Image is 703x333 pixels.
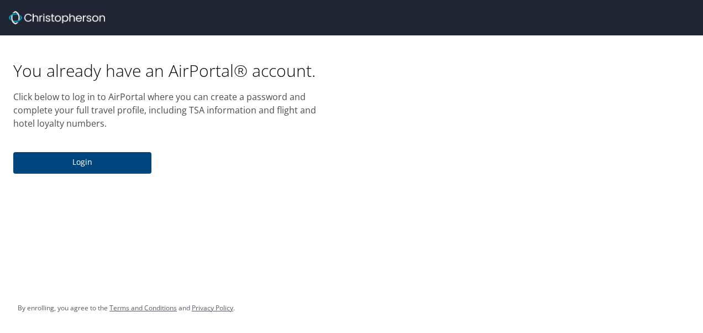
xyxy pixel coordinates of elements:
[192,303,233,313] a: Privacy Policy
[9,11,105,24] img: cbt logo
[13,152,151,174] button: Login
[13,90,338,130] p: Click below to log in to AirPortal where you can create a password and complete your full travel ...
[13,60,338,81] h1: You already have an AirPortal® account.
[109,303,177,313] a: Terms and Conditions
[18,294,235,322] div: By enrolling, you agree to the and .
[22,155,143,169] span: Login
